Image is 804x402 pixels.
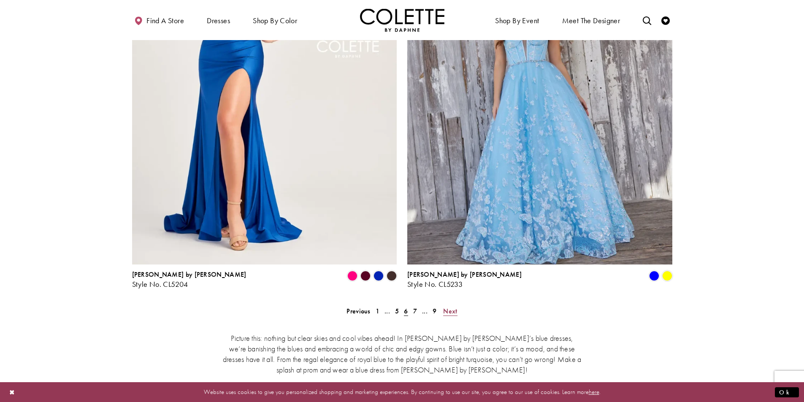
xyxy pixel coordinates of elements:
[560,8,623,32] a: Meet the designer
[360,8,444,32] img: Colette by Daphne
[146,16,184,25] span: Find a store
[251,8,299,32] span: Shop by color
[659,8,672,32] a: Check Wishlist
[376,307,379,316] span: 1
[360,271,371,281] i: Burgundy
[493,8,541,32] span: Shop By Event
[347,271,357,281] i: Hot Pink
[387,271,397,281] i: Espresso
[641,8,653,32] a: Toggle search
[413,307,417,316] span: 7
[132,279,188,289] span: Style No. CL5204
[407,270,522,279] span: [PERSON_NAME] by [PERSON_NAME]
[649,271,659,281] i: Blue
[253,16,297,25] span: Shop by color
[420,305,430,317] a: ...
[207,16,230,25] span: Dresses
[393,305,401,317] a: 5
[61,386,743,398] p: Website uses cookies to give you personalized shopping and marketing experiences. By continuing t...
[775,387,799,397] button: Submit Dialog
[411,305,420,317] a: 7
[430,305,439,317] a: 9
[344,305,373,317] a: Prev Page
[562,16,620,25] span: Meet the designer
[441,305,460,317] a: Next Page
[407,271,522,289] div: Colette by Daphne Style No. CL5233
[223,333,582,375] p: Picture this: nothing but clear skies and cool vibes ahead! In [PERSON_NAME] by [PERSON_NAME]’s b...
[373,305,382,317] a: 1
[132,271,246,289] div: Colette by Daphne Style No. CL5204
[374,271,384,281] i: Royal Blue
[132,8,186,32] a: Find a store
[132,270,246,279] span: [PERSON_NAME] by [PERSON_NAME]
[360,8,444,32] a: Visit Home Page
[5,385,19,399] button: Close Dialog
[395,307,399,316] span: 5
[495,16,539,25] span: Shop By Event
[382,305,393,317] a: ...
[404,307,408,316] span: 6
[401,305,410,317] span: Current page
[407,279,463,289] span: Style No. CL5233
[662,271,672,281] i: Yellow
[443,307,457,316] span: Next
[205,8,232,32] span: Dresses
[384,307,390,316] span: ...
[433,307,436,316] span: 9
[347,307,370,316] span: Previous
[589,388,599,396] a: here
[422,307,428,316] span: ...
